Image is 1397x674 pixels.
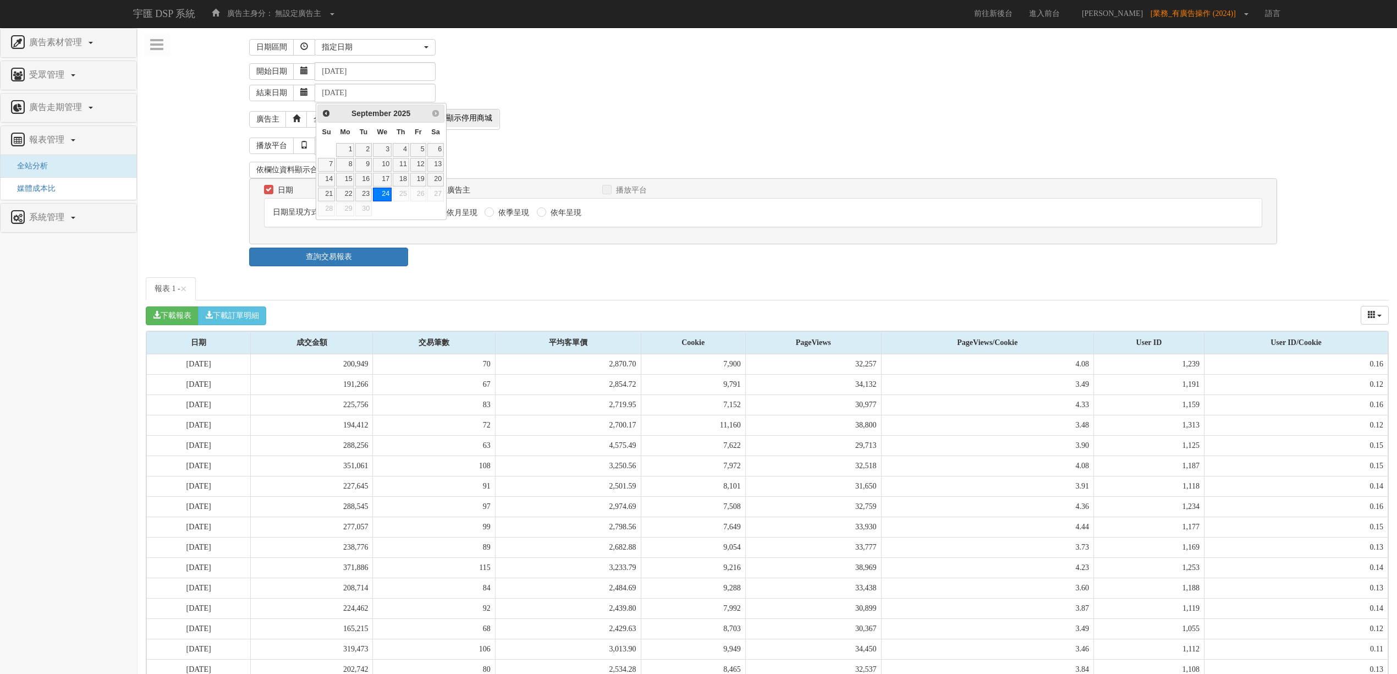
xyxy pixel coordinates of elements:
[1204,639,1388,659] td: 0.11
[251,332,372,354] div: 成交金額
[180,283,187,295] button: Close
[495,374,641,394] td: 2,854.72
[882,332,1093,354] div: PageViews/Cookie
[881,598,1093,618] td: 3.87
[373,496,495,517] td: 97
[1094,374,1204,394] td: 1,191
[9,67,128,84] a: 受眾管理
[1094,435,1204,456] td: 1,125
[306,111,336,128] a: 全選
[745,517,881,537] td: 33,930
[444,185,470,196] label: 廣告主
[432,109,499,127] span: 不顯示停用商城
[1204,496,1388,517] td: 0.16
[373,435,495,456] td: 63
[745,598,881,618] td: 30,899
[147,517,251,537] td: [DATE]
[1094,415,1204,435] td: 1,313
[641,374,745,394] td: 9,791
[397,128,405,136] span: Thursday
[495,537,641,557] td: 2,682.88
[275,9,321,18] span: 無設定廣告主
[355,173,372,187] a: 16
[745,435,881,456] td: 29,713
[881,578,1093,598] td: 3.60
[745,415,881,435] td: 38,800
[251,456,373,476] td: 351,061
[1204,517,1388,537] td: 0.15
[1094,496,1204,517] td: 1,234
[251,354,373,375] td: 200,949
[373,354,495,375] td: 70
[1094,557,1204,578] td: 1,253
[393,143,409,157] a: 4
[355,143,372,157] a: 2
[393,109,410,118] span: 2025
[147,496,251,517] td: [DATE]
[251,374,373,394] td: 191,266
[641,578,745,598] td: 9,288
[251,496,373,517] td: 288,545
[251,415,373,435] td: 194,412
[340,128,350,136] span: Monday
[495,415,641,435] td: 2,700.17
[9,131,128,149] a: 報表管理
[641,537,745,557] td: 9,054
[495,456,641,476] td: 3,250.56
[745,374,881,394] td: 34,132
[1076,9,1148,18] span: [PERSON_NAME]
[373,578,495,598] td: 84
[641,354,745,375] td: 7,900
[9,34,128,52] a: 廣告素材管理
[373,618,495,639] td: 68
[26,135,70,144] span: 報表管理
[393,173,409,187] a: 18
[315,39,436,56] button: 指定日期
[147,456,251,476] td: [DATE]
[147,354,251,375] td: [DATE]
[251,537,373,557] td: 238,776
[1204,435,1388,456] td: 0.15
[373,332,494,354] div: 交易筆數
[275,185,293,196] label: 日期
[745,557,881,578] td: 38,969
[26,70,70,79] span: 受眾管理
[147,537,251,557] td: [DATE]
[641,496,745,517] td: 7,508
[881,537,1093,557] td: 3.73
[373,173,392,187] a: 17
[147,394,251,415] td: [DATE]
[410,158,427,172] a: 12
[322,128,331,136] span: Sunday
[147,435,251,456] td: [DATE]
[548,207,581,218] label: 依年呈現
[1094,618,1204,639] td: 1,055
[319,106,333,120] a: Prev
[336,143,354,157] a: 1
[373,517,495,537] td: 99
[1361,306,1389,325] button: columns
[881,394,1093,415] td: 4.33
[881,354,1093,375] td: 4.08
[745,618,881,639] td: 30,367
[881,618,1093,639] td: 3.49
[147,618,251,639] td: [DATE]
[373,476,495,496] td: 91
[318,173,334,187] a: 14
[641,517,745,537] td: 7,649
[1361,306,1389,325] div: Columns
[495,354,641,375] td: 2,870.70
[1204,618,1388,639] td: 0.12
[373,415,495,435] td: 72
[495,578,641,598] td: 2,484.69
[1094,394,1204,415] td: 1,159
[9,162,48,170] span: 全站分析
[641,557,745,578] td: 9,216
[355,188,372,201] a: 23
[251,618,373,639] td: 165,215
[415,128,422,136] span: Friday
[373,143,392,157] a: 3
[881,496,1093,517] td: 4.36
[641,618,745,639] td: 8,703
[373,374,495,394] td: 67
